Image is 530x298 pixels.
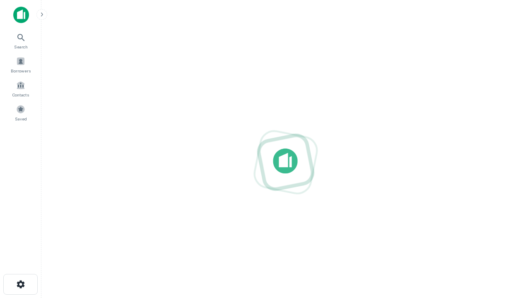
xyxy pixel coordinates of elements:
span: Contacts [12,91,29,98]
iframe: Chat Widget [489,205,530,245]
span: Borrowers [11,67,31,74]
a: Borrowers [2,53,39,76]
span: Search [14,43,28,50]
a: Search [2,29,39,52]
span: Saved [15,115,27,122]
a: Contacts [2,77,39,100]
a: Saved [2,101,39,124]
img: capitalize-icon.png [13,7,29,23]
